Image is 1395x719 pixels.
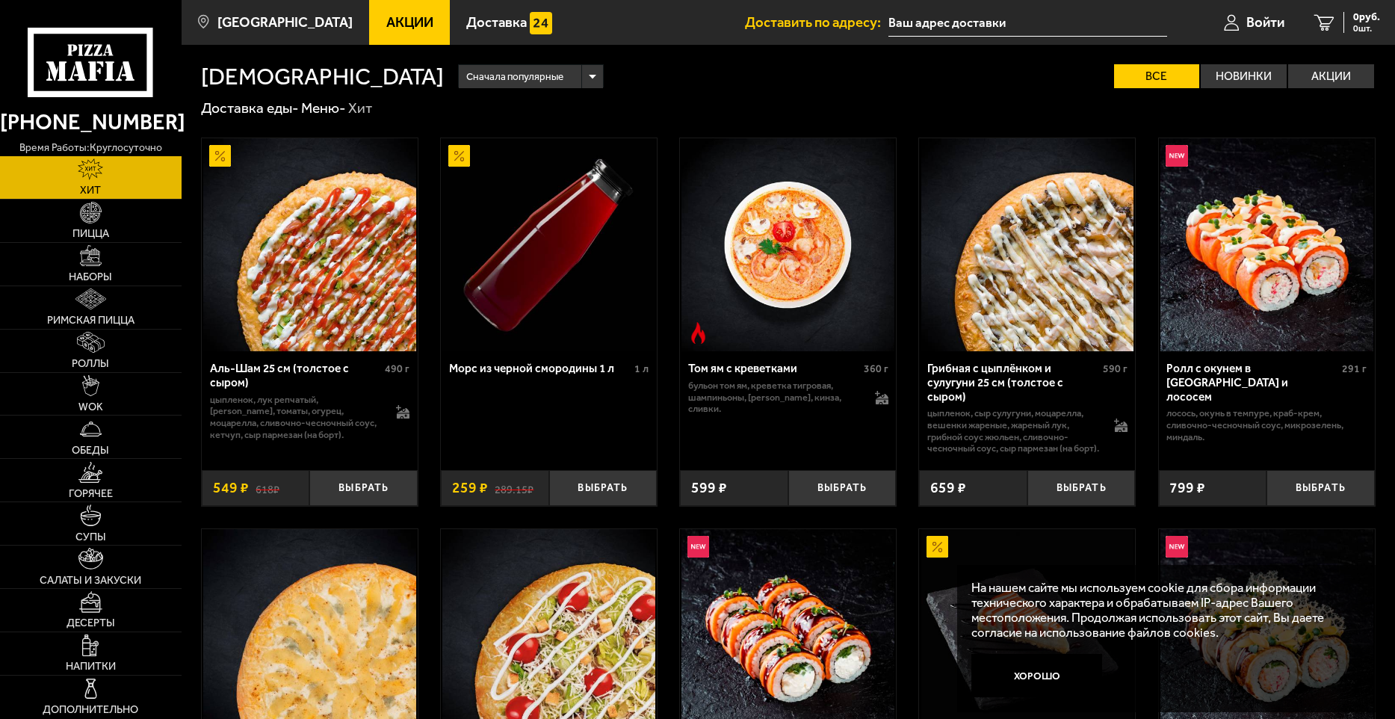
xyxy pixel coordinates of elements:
span: Доставка [466,16,527,30]
span: 549 ₽ [213,481,249,495]
div: Том ям с креветками [688,362,860,376]
label: Акции [1288,64,1374,88]
span: Римская пицца [47,315,134,326]
span: 0 руб. [1353,12,1380,22]
img: Аль-Шам 25 см (толстое с сыром) [203,138,416,351]
a: Грибная с цыплёнком и сулугуни 25 см (толстое с сыром) [919,138,1135,351]
p: цыпленок, сыр сулугуни, моцарелла, вешенки жареные, жареный лук, грибной соус Жюльен, сливочно-че... [927,407,1099,454]
div: Хит [348,99,372,117]
span: 259 ₽ [452,481,488,495]
img: Острое блюдо [687,322,709,344]
span: 1 л [634,362,649,375]
p: лосось, окунь в темпуре, краб-крем, сливочно-чесночный соус, микрозелень, миндаль. [1166,407,1367,442]
span: Пицца [72,229,109,239]
span: 659 ₽ [930,481,966,495]
div: Ролл с окунем в [GEOGRAPHIC_DATA] и лососем [1166,362,1338,404]
span: Доставить по адресу: [745,16,888,30]
label: Новинки [1201,64,1287,88]
img: Грибная с цыплёнком и сулугуни 25 см (толстое с сыром) [921,138,1134,351]
img: Ролл с окунем в темпуре и лососем [1160,138,1373,351]
img: Акционный [209,145,231,167]
div: Аль-Шам 25 см (толстое с сыром) [210,362,382,389]
div: Морс из черной смородины 1 л [449,362,631,376]
p: цыпленок, лук репчатый, [PERSON_NAME], томаты, огурец, моцарелла, сливочно-чесночный соус, кетчуп... [210,394,382,440]
a: АкционныйАль-Шам 25 см (толстое с сыром) [202,138,418,351]
img: 15daf4d41897b9f0e9f617042186c801.svg [530,12,551,34]
img: Том ям с креветками [681,138,894,351]
h1: [DEMOGRAPHIC_DATA] [201,65,444,88]
span: Дополнительно [43,705,138,715]
span: Салаты и закуски [40,575,141,586]
span: 599 ₽ [691,481,727,495]
p: бульон том ям, креветка тигровая, шампиньоны, [PERSON_NAME], кинза, сливки. [688,380,860,415]
span: Сначала популярные [466,63,563,90]
img: Новинка [687,536,709,558]
span: 590 г [1103,362,1128,375]
span: 291 г [1342,362,1367,375]
button: Выбрать [788,470,897,506]
a: АкционныйМорс из черной смородины 1 л [441,138,657,351]
span: Горячее [69,489,113,499]
button: Выбрать [549,470,658,506]
span: Обеды [72,445,109,456]
span: 360 г [864,362,888,375]
p: На нашем сайте мы используем cookie для сбора информации технического характера и обрабатываем IP... [971,580,1352,641]
img: Акционный [927,536,948,558]
img: Акционный [448,145,470,167]
input: Ваш адрес доставки [888,9,1167,37]
div: Грибная с цыплёнком и сулугуни 25 см (толстое с сыром) [927,362,1099,404]
s: 289.15 ₽ [495,481,533,495]
label: Все [1114,64,1200,88]
a: Острое блюдоТом ям с креветками [680,138,896,351]
a: Меню- [301,99,346,117]
img: Новинка [1166,145,1187,167]
span: Хит [80,185,101,196]
span: Наборы [69,272,112,283]
span: Десерты [66,618,115,629]
button: Выбрать [309,470,418,506]
span: 0 шт. [1353,24,1380,33]
span: Супы [75,532,106,543]
img: Новинка [1166,536,1187,558]
a: НовинкаРолл с окунем в темпуре и лососем [1159,138,1375,351]
a: Доставка еды- [201,99,299,117]
span: Роллы [72,359,109,369]
span: Войти [1246,16,1284,30]
button: Хорошо [971,654,1102,697]
span: 490 г [385,362,409,375]
span: WOK [78,402,103,413]
s: 618 ₽ [256,481,279,495]
img: Морс из черной смородины 1 л [442,138,655,351]
button: Выбрать [1266,470,1375,506]
button: Выбрать [1027,470,1136,506]
span: 799 ₽ [1169,481,1205,495]
span: Акции [386,16,433,30]
span: Напитки [66,661,116,672]
span: [GEOGRAPHIC_DATA] [217,16,353,30]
